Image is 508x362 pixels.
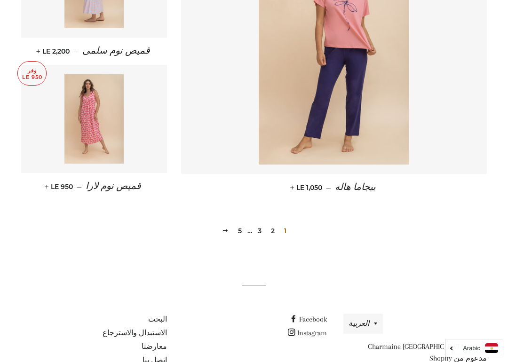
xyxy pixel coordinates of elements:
[38,47,70,55] span: LE 2,200
[73,47,79,55] span: —
[148,315,167,323] a: البحث
[142,342,167,351] a: معارضنا
[18,62,46,86] p: وفر LE 950
[292,183,322,192] span: LE 1,050
[181,174,487,201] a: بيجاما هاله — LE 1,050
[21,173,167,200] a: قميص نوم لارا — LE 950
[21,38,167,64] a: قميص نوم سلمى — LE 2,200
[82,46,150,56] span: قميص نوم سلمى
[326,183,331,192] span: —
[290,315,327,323] a: Facebook
[267,224,278,238] a: 2
[254,224,265,238] a: 3
[47,182,73,191] span: LE 950
[368,342,466,351] a: Charmaine [GEOGRAPHIC_DATA]
[451,343,498,353] a: Arabic
[234,224,246,238] a: 5
[463,345,480,351] i: Arabic
[335,182,376,192] span: بيجاما هاله
[280,224,290,238] span: 1
[247,228,252,234] span: …
[103,329,167,337] a: الاستبدال والاسترجاع
[343,314,383,334] button: العربية
[288,329,327,337] a: Instagram
[86,181,141,191] span: قميص نوم لارا
[77,182,82,191] span: —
